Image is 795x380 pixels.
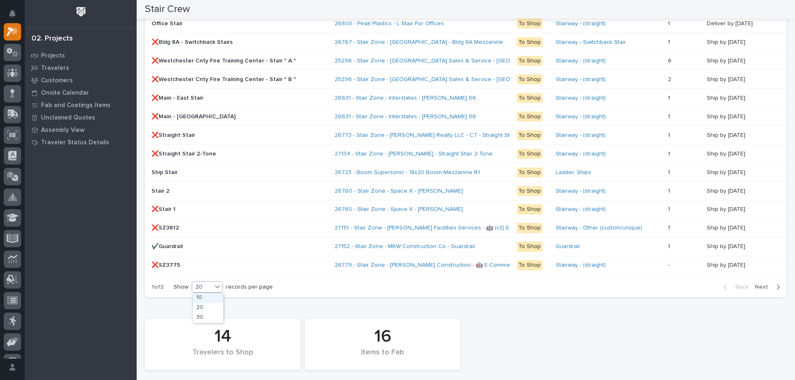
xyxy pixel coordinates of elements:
p: ❌Main - [GEOGRAPHIC_DATA] [152,112,237,120]
a: Onsite Calendar [25,86,137,99]
a: 27110 - Stair Zone - [PERSON_NAME] Facilities Services - 🤖 (v2) E-Commerce Order with Fab Item [335,225,594,232]
div: To Shop [517,74,542,85]
div: To Shop [517,204,542,215]
button: Back [717,283,752,291]
p: 1 [668,130,672,139]
p: Assembly View [41,127,84,134]
p: Ship by [DATE] [707,112,747,120]
p: Show [173,284,188,291]
p: Ship Stair [152,167,179,176]
a: 25296 - Stair Zone - [GEOGRAPHIC_DATA] Sales & Service - [GEOGRAPHIC_DATA] Fire Training Cent [335,76,602,83]
div: To Shop [517,130,542,141]
p: Projects [41,52,65,60]
p: ❌Straight Stair 2-Tone [152,149,218,158]
p: 1 [668,93,672,102]
tr: ❌Stair 1❌Stair 1 26760 - Stair Zone - Space X - [PERSON_NAME] To ShopStairway - (straight) 11 Shi... [145,200,787,219]
tr: ❌SZ3775❌SZ3775 26779 - Stair Zone - [PERSON_NAME] Construction - 🤖 E-Commerce Stair Order To Shop... [145,256,787,275]
p: Unclaimed Quotes [41,114,95,122]
p: Ship by [DATE] [707,241,747,250]
a: Stairway - (straight) [556,132,606,139]
p: Ship by [DATE] [707,204,747,213]
a: Stairway - (straight) [556,95,606,102]
p: 1 of 2 [145,277,170,297]
p: Ship by [DATE] [707,149,747,158]
p: 6 [668,56,673,65]
a: Stairway - (straight) [556,57,606,65]
a: Travelers [25,62,137,74]
p: 1 [668,186,672,195]
p: 1 [668,167,672,176]
a: Ladder, Ships [556,169,591,176]
div: 30 [193,313,223,323]
div: To Shop [517,186,542,196]
div: To Shop [517,112,542,122]
a: Stairway - (straight) [556,76,606,83]
p: ❌Bldg 8A - Switchback Stairs [152,37,234,46]
a: Stairway - (straight) [556,20,606,27]
a: Projects [25,49,137,62]
div: To Shop [517,56,542,66]
a: Stairway - Other (custom/unique) [556,225,642,232]
a: Assembly View [25,124,137,136]
p: Deliver by [DATE] [707,19,754,27]
p: ❌SZ3812 [152,223,181,232]
a: Unclaimed Quotes [25,111,137,124]
p: Office Stair [152,19,184,27]
div: To Shop [517,93,542,103]
a: Stairway - (straight) [556,113,606,120]
a: Stairway - (straight) [556,188,606,195]
a: 26767 - Stair Zone - [GEOGRAPHIC_DATA] - Bldg 8A Mezzanine [335,39,503,46]
div: To Shop [517,167,542,178]
p: - [668,260,671,269]
p: ❌Straight Stair [152,130,197,139]
tr: Office StairOffice Stair 26800 - Peak Plastics - L Stair For Offices To ShopStairway - (straight)... [145,14,787,33]
p: Ship by [DATE] [707,130,747,139]
img: Workspace Logo [73,4,89,19]
tr: ❌SZ3812❌SZ3812 27110 - Stair Zone - [PERSON_NAME] Facilities Services - 🤖 (v2) E-Commerce Order w... [145,219,787,237]
p: 1 [668,223,672,232]
div: Notifications [10,10,21,23]
p: ❌Westchester Cnty Fire Training Center - Stair " A " [152,56,298,65]
a: 25296 - Stair Zone - [GEOGRAPHIC_DATA] Sales & Service - [GEOGRAPHIC_DATA] Fire Training Cent [335,57,602,65]
p: Travelers [41,65,69,72]
button: Next [752,283,787,291]
tr: ❌Main - East Stair❌Main - East Stair 26631 - Stair Zone - Interstates - [PERSON_NAME] 66 To ShopS... [145,88,787,107]
p: ❌Stair 1 [152,204,177,213]
p: Traveler Status Details [41,139,109,146]
p: Onsite Calendar [41,89,89,97]
a: 26631 - Stair Zone - Interstates - [PERSON_NAME] 66 [335,113,476,120]
h2: Stair Crew [145,3,190,15]
div: To Shop [517,241,542,252]
button: Notifications [4,5,21,22]
p: Ship by [DATE] [707,37,747,46]
div: To Shop [517,223,542,233]
span: Back [730,283,748,291]
div: To Shop [517,149,542,159]
div: To Shop [517,19,542,29]
div: To Shop [517,260,542,270]
p: Customers [41,77,73,84]
tr: ✔️Guardrail✔️Guardrail 27152 - Stair Zone - MKW Construction Co - Guardrail To ShopGuardrail 11 S... [145,237,787,256]
tr: ❌Main - [GEOGRAPHIC_DATA]❌Main - [GEOGRAPHIC_DATA] 26631 - Stair Zone - Interstates - [PERSON_NAM... [145,107,787,126]
div: 20 [193,303,223,313]
div: 10 [193,293,223,303]
a: Stairway - (straight) [556,151,606,158]
p: Ship by [DATE] [707,93,747,102]
a: Guardrail [556,243,580,250]
a: Stairway - Switchback Stair [556,39,626,46]
p: Ship by [DATE] [707,186,747,195]
a: 26631 - Stair Zone - Interstates - [PERSON_NAME] 66 [335,95,476,102]
p: records per page [226,284,273,291]
tr: Ship StairShip Stair 26723 - Boom Supersonic - 18x20 Boom Mezzanine R1 To ShopLadder, Ships 11 Sh... [145,163,787,182]
tr: ❌Straight Stair 2-Tone❌Straight Stair 2-Tone 27134 - Stair Zone - [PERSON_NAME] - Straight Stair ... [145,144,787,163]
div: Travelers to Shop [159,348,287,366]
p: 1 [668,37,672,46]
a: 26723 - Boom Supersonic - 18x20 Boom Mezzanine R1 [335,169,480,176]
a: Customers [25,74,137,86]
p: Ship by [DATE] [707,223,747,232]
a: 26760 - Stair Zone - Space X - [PERSON_NAME] [335,188,463,195]
tr: Stair 2Stair 2 26760 - Stair Zone - Space X - [PERSON_NAME] To ShopStairway - (straight) 11 Ship ... [145,182,787,200]
a: 26800 - Peak Plastics - L Stair For Offices [335,20,444,27]
p: 1 [668,204,672,213]
tr: ❌Westchester Cnty Fire Training Center - Stair " B "❌Westchester Cnty Fire Training Center - Stai... [145,70,787,89]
